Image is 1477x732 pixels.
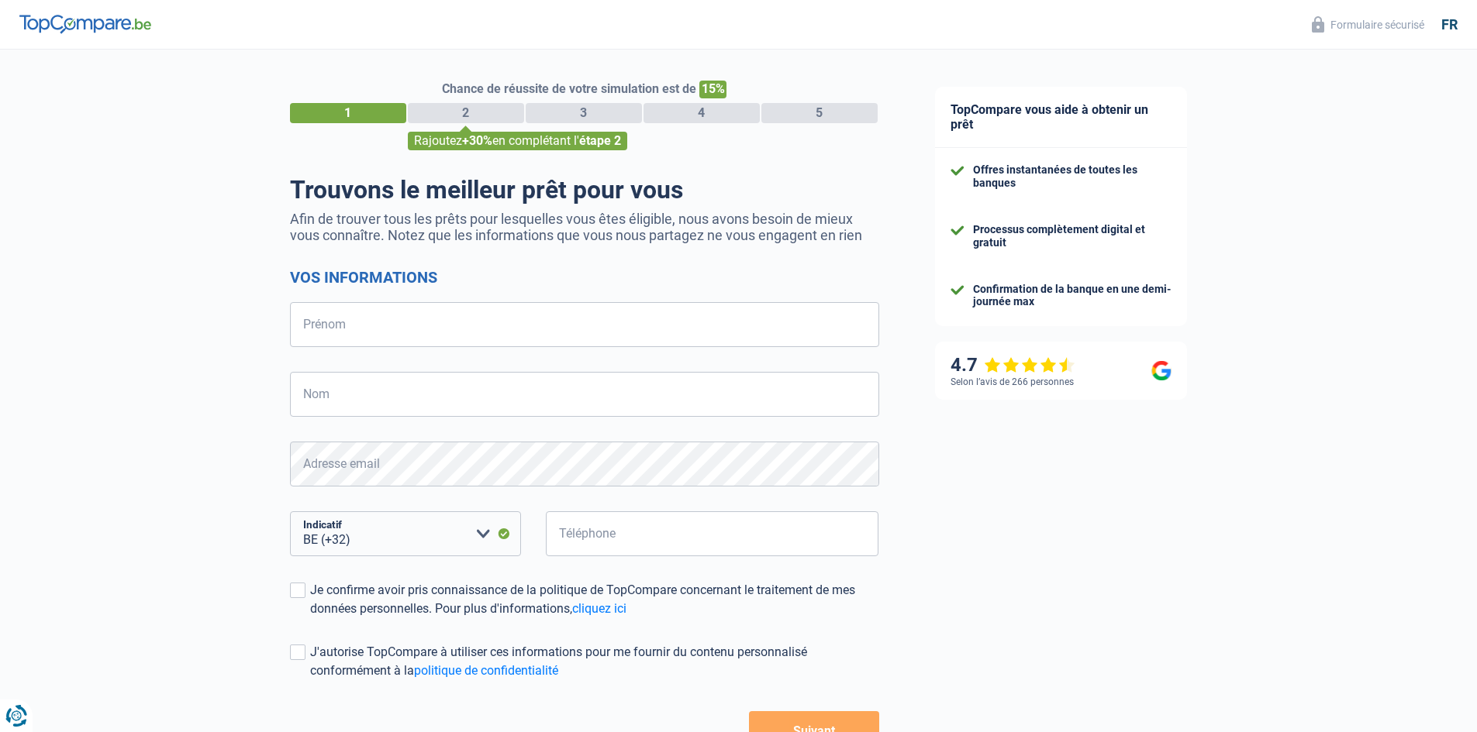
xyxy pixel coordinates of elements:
[408,103,524,123] div: 2
[290,268,879,287] h2: Vos informations
[290,211,879,243] p: Afin de trouver tous les prêts pour lesquelles vous êtes éligible, nous avons besoin de mieux vou...
[290,175,879,204] h1: Trouvons le meilleur prêt pour vous
[1303,12,1434,37] button: Formulaire sécurisé
[951,376,1074,387] div: Selon l’avis de 266 personnes
[644,103,760,123] div: 4
[579,133,621,148] span: étape 2
[572,601,626,616] a: cliquez ici
[973,283,1172,309] div: Confirmation de la banque en une demi-journée max
[951,354,1075,376] div: 4.7
[19,15,151,33] img: TopCompare Logo
[462,133,492,148] span: +30%
[546,511,879,556] input: 401020304
[310,581,879,618] div: Je confirme avoir pris connaissance de la politique de TopCompare concernant le traitement de mes...
[290,103,406,123] div: 1
[973,163,1172,190] div: Offres instantanées de toutes les banques
[699,81,726,98] span: 15%
[761,103,878,123] div: 5
[973,223,1172,249] div: Processus complètement digital et gratuit
[935,87,1187,148] div: TopCompare vous aide à obtenir un prêt
[442,81,696,96] span: Chance de réussite de votre simulation est de
[1441,16,1458,33] div: fr
[526,103,642,123] div: 3
[414,663,558,678] a: politique de confidentialité
[310,643,879,680] div: J'autorise TopCompare à utiliser ces informations pour me fournir du contenu personnalisé conform...
[408,132,627,150] div: Rajoutez en complétant l'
